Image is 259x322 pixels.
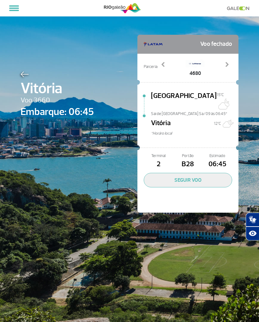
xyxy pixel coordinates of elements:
[246,213,259,227] button: Abrir tradutor de língua de sinais.
[21,95,94,106] span: Voo 3660
[200,38,232,51] span: Voo fechado
[151,118,171,131] span: Vitória
[151,111,238,115] span: Sai de [GEOGRAPHIC_DATA] Sa/09 às 06:45*
[246,213,259,240] div: Plugin de acessibilidade da Hand Talk.
[217,98,229,110] img: Algumas nuvens
[144,64,158,70] span: Parceria:
[186,70,205,77] span: 4680
[144,153,173,159] span: Terminal
[221,117,234,130] img: Muitas nuvens
[246,227,259,240] button: Abrir recursos assistivos.
[21,77,94,100] span: Vitória
[144,173,232,187] button: SEGUIR VOO
[173,153,202,159] span: Portão
[217,92,224,97] span: 15°C
[151,91,217,111] span: [GEOGRAPHIC_DATA]
[203,159,232,170] span: 06:45
[21,104,94,119] span: Embarque: 06:45
[214,121,221,126] span: 12°C
[144,159,173,170] span: 2
[173,159,202,170] span: B28
[151,131,238,137] span: *Horáro local
[203,153,232,159] span: Estimado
